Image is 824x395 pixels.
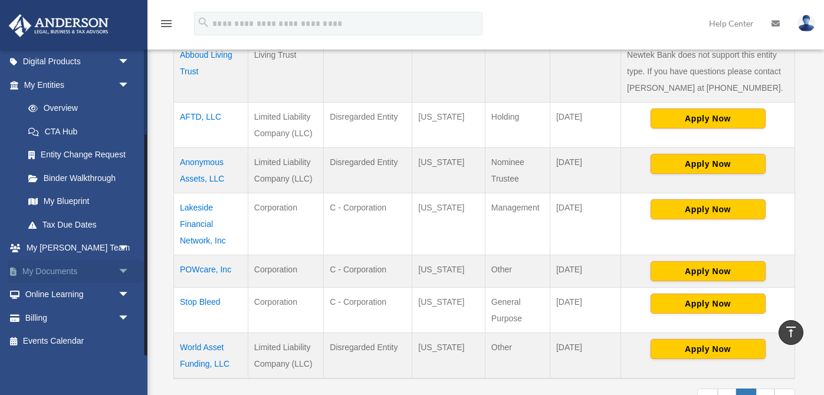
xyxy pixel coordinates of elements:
[550,287,621,333] td: [DATE]
[174,333,248,378] td: World Asset Funding, LLC
[412,147,485,193] td: [US_STATE]
[651,154,766,174] button: Apply Now
[485,102,550,147] td: Holding
[8,236,147,260] a: My [PERSON_NAME] Teamarrow_drop_down
[197,16,210,29] i: search
[651,199,766,219] button: Apply Now
[412,102,485,147] td: [US_STATE]
[485,193,550,255] td: Management
[485,147,550,193] td: Nominee Trustee
[550,102,621,147] td: [DATE]
[324,193,412,255] td: C - Corporation
[174,102,248,147] td: AFTD, LLC
[8,73,142,97] a: My Entitiesarrow_drop_down
[248,147,324,193] td: Limited Liability Company (LLC)
[174,147,248,193] td: Anonymous Assets, LLC
[118,236,142,261] span: arrow_drop_down
[412,255,485,287] td: [US_STATE]
[412,333,485,378] td: [US_STATE]
[159,21,173,31] a: menu
[174,193,248,255] td: Lakeside Financial Network, Inc
[412,193,485,255] td: [US_STATE]
[248,287,324,333] td: Corporation
[118,283,142,307] span: arrow_drop_down
[8,283,147,307] a: Online Learningarrow_drop_down
[784,325,798,339] i: vertical_align_top
[248,193,324,255] td: Corporation
[550,333,621,378] td: [DATE]
[118,50,142,74] span: arrow_drop_down
[17,190,142,213] a: My Blueprint
[485,333,550,378] td: Other
[324,255,412,287] td: C - Corporation
[17,143,142,167] a: Entity Change Request
[324,147,412,193] td: Disregarded Entity
[8,306,147,330] a: Billingarrow_drop_down
[412,287,485,333] td: [US_STATE]
[779,320,803,345] a: vertical_align_top
[248,40,324,103] td: Living Trust
[174,287,248,333] td: Stop Bleed
[651,294,766,314] button: Apply Now
[118,259,142,284] span: arrow_drop_down
[17,213,142,236] a: Tax Due Dates
[17,120,142,143] a: CTA Hub
[550,255,621,287] td: [DATE]
[8,330,147,353] a: Events Calendar
[550,193,621,255] td: [DATE]
[324,102,412,147] td: Disregarded Entity
[248,333,324,378] td: Limited Liability Company (LLC)
[550,147,621,193] td: [DATE]
[174,40,248,103] td: Abboud Living Trust
[174,255,248,287] td: POWcare, Inc
[159,17,173,31] i: menu
[5,14,112,37] img: Anderson Advisors Platinum Portal
[8,259,147,283] a: My Documentsarrow_drop_down
[651,261,766,281] button: Apply Now
[118,306,142,330] span: arrow_drop_down
[621,40,795,103] td: Newtek Bank does not support this entity type. If you have questions please contact [PERSON_NAME]...
[651,108,766,129] button: Apply Now
[485,255,550,287] td: Other
[324,287,412,333] td: C - Corporation
[485,287,550,333] td: General Purpose
[8,50,147,74] a: Digital Productsarrow_drop_down
[248,255,324,287] td: Corporation
[248,102,324,147] td: Limited Liability Company (LLC)
[17,97,136,120] a: Overview
[118,73,142,97] span: arrow_drop_down
[797,15,815,32] img: User Pic
[324,333,412,378] td: Disregarded Entity
[17,166,142,190] a: Binder Walkthrough
[651,339,766,359] button: Apply Now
